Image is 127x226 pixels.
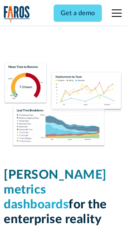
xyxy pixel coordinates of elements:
[4,6,30,23] img: Logo of the analytics and reporting company Faros.
[4,169,107,211] span: [PERSON_NAME] metrics dashboards
[54,5,102,22] a: Get a demo
[4,62,123,148] img: Dora Metrics Dashboard
[4,6,30,23] a: home
[107,3,123,23] div: menu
